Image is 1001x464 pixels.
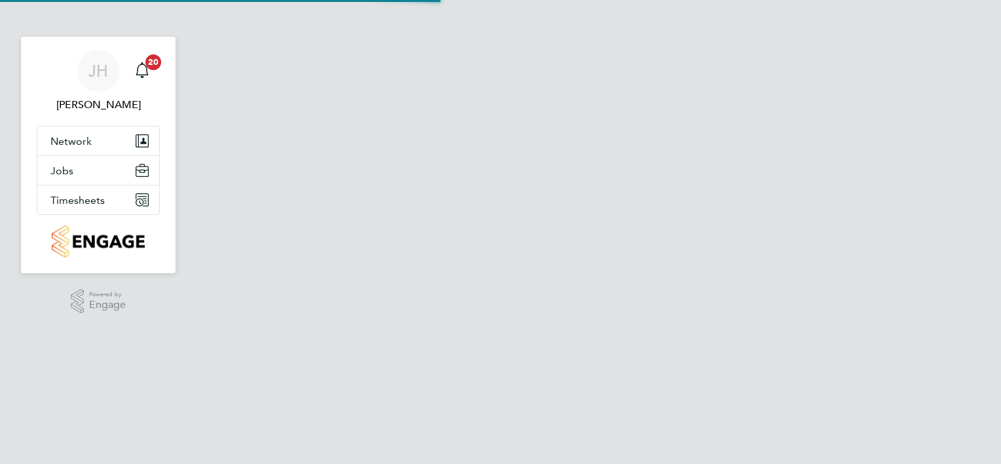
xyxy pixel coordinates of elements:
[37,225,160,258] a: Go to home page
[50,135,92,147] span: Network
[37,156,159,185] button: Jobs
[21,37,176,273] nav: Main navigation
[71,289,126,314] a: Powered byEngage
[145,54,161,70] span: 20
[88,62,108,79] span: JH
[37,126,159,155] button: Network
[89,300,126,311] span: Engage
[37,185,159,214] button: Timesheets
[37,97,160,113] span: Jason Hardy
[37,50,160,113] a: JH[PERSON_NAME]
[129,50,155,92] a: 20
[89,289,126,300] span: Powered by
[52,225,144,258] img: countryside-properties-logo-retina.png
[50,194,105,206] span: Timesheets
[50,164,73,177] span: Jobs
